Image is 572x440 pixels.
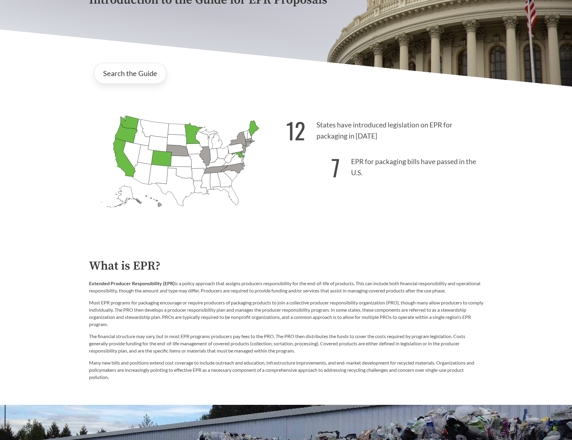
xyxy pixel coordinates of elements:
[286,147,483,184] p: EPR for packaging bills have passed in the U.S.
[89,359,483,381] p: Many new bills and positions extend cost coverage to include outreach and education, infrastructu...
[89,299,483,328] p: Most EPR programs for packaging encourage or require producers of packaging products to join a co...
[89,259,483,273] h2: What is EPR?
[89,280,175,286] strong: Extended Producer Responsibility (EPR)
[331,151,340,184] strong: 7
[89,280,483,294] p: is a policy approach that assigns producers responsibility for the end-of-life of products. This ...
[286,114,305,147] strong: 12
[286,110,483,147] p: States have introduced legislation on EPR for packaging in [DATE]
[94,63,167,84] a: Search the Guide
[89,333,483,354] p: The financial structure may vary, but in most EPR programs producers pay fees to the PRO. The PRO...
